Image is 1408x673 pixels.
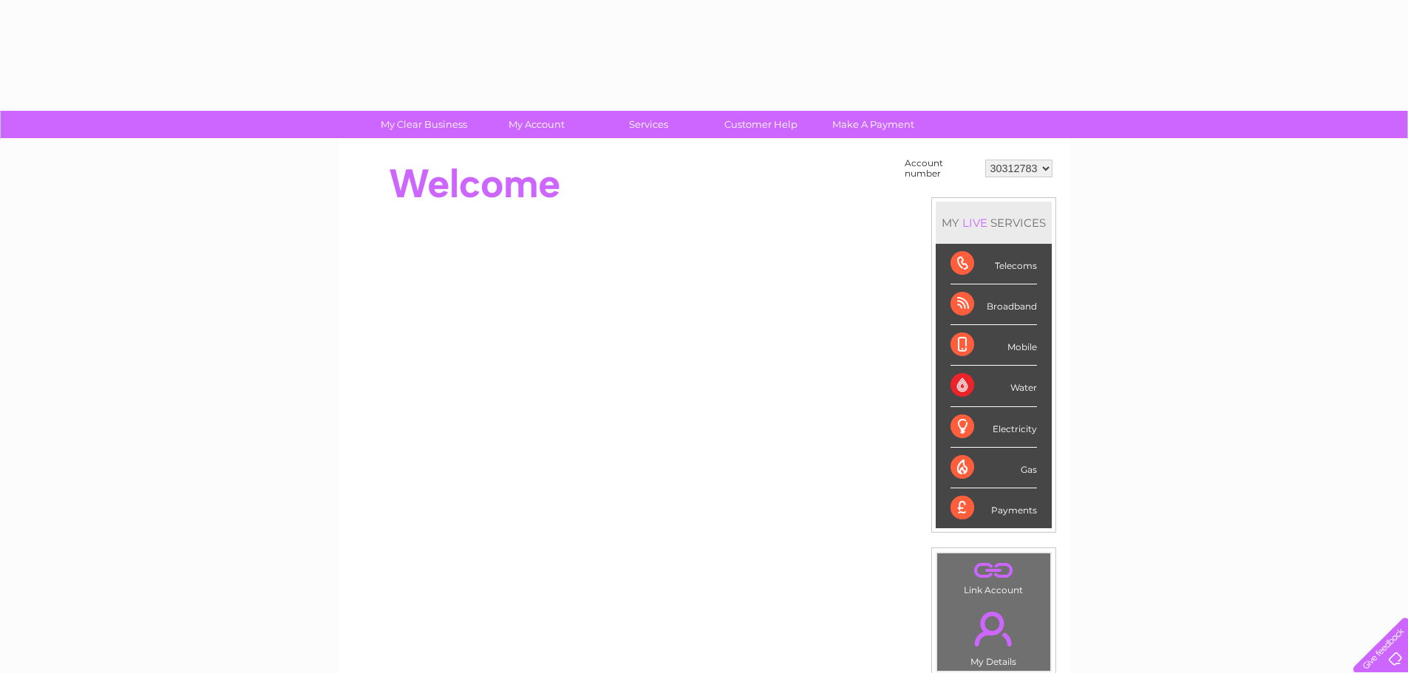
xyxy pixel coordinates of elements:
div: Broadband [950,284,1037,325]
a: Services [588,111,710,138]
a: My Account [475,111,597,138]
div: Electricity [950,407,1037,448]
div: MY SERVICES [936,202,1052,244]
a: . [941,557,1047,583]
a: Make A Payment [812,111,934,138]
div: Telecoms [950,244,1037,284]
div: Mobile [950,325,1037,366]
div: LIVE [959,216,990,230]
td: Link Account [936,553,1051,599]
a: My Clear Business [363,111,485,138]
td: Account number [901,154,982,182]
td: My Details [936,599,1051,672]
a: Customer Help [700,111,822,138]
div: Gas [950,448,1037,488]
div: Payments [950,488,1037,528]
a: . [941,603,1047,655]
div: Water [950,366,1037,406]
